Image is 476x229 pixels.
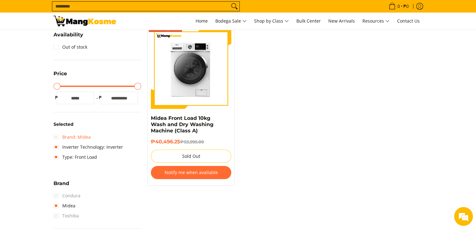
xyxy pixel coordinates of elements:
a: Resources [359,13,393,29]
span: Condura [54,191,80,201]
a: Out of stock [54,42,87,52]
button: Search [229,2,239,11]
span: ₱ [54,94,60,101]
span: ₱ [97,94,104,101]
a: Type: Front Load [54,152,97,162]
a: Bodega Sale [212,13,250,29]
span: Brand [54,181,69,186]
h6: Selected [54,122,141,127]
a: New Arrivals [325,13,358,29]
span: Bulk Center [296,18,321,24]
summary: Open [54,71,67,81]
textarea: Type your message and hit 'Enter' [3,158,119,180]
button: Notify me when available [151,166,232,179]
span: Shop by Class [254,17,289,25]
span: • [387,3,411,10]
button: Sold Out [151,150,232,163]
span: We're online! [36,72,86,136]
span: Toshiba [54,211,79,221]
del: ₱53,995.00 [180,139,204,144]
img: Midea Front Load 10kg Wash and Dry Washing Machine (Class A) [151,28,232,109]
span: Home [196,18,208,24]
summary: Open [54,181,69,191]
span: 0 [397,4,401,8]
span: Resources [362,17,390,25]
a: Home [192,13,211,29]
a: Contact Us [394,13,423,29]
span: Price [54,71,67,76]
a: Midea [54,201,75,211]
span: ₱0 [402,4,410,8]
a: Shop by Class [251,13,292,29]
a: Bulk Center [293,13,324,29]
a: Brand: Midea [54,132,91,142]
span: Save ₱13,498.75 [150,27,181,31]
span: Bodega Sale [215,17,247,25]
span: New Arrivals [328,18,355,24]
div: Chat with us now [33,35,105,43]
div: Minimize live chat window [103,3,118,18]
a: Inverter Technology: Inverter [54,142,123,152]
img: Washing Machines l Mang Kosme: Home Appliances Warehouse Sale Partner Front Load [54,16,116,26]
span: Availability [54,32,83,37]
summary: Open [54,32,83,42]
a: Midea Front Load 10kg Wash and Dry Washing Machine (Class A) [151,115,213,134]
nav: Main Menu [122,13,423,29]
span: Contact Us [397,18,420,24]
h6: ₱40,496.25 [151,139,232,145]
